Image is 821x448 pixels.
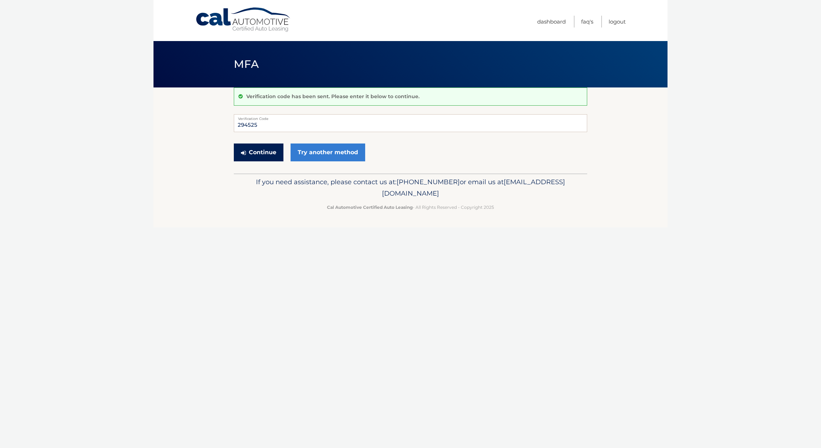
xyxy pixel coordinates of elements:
[291,144,365,161] a: Try another method
[537,16,566,27] a: Dashboard
[609,16,626,27] a: Logout
[382,178,565,197] span: [EMAIL_ADDRESS][DOMAIN_NAME]
[327,205,413,210] strong: Cal Automotive Certified Auto Leasing
[234,114,587,120] label: Verification Code
[246,93,419,100] p: Verification code has been sent. Please enter it below to continue.
[238,176,583,199] p: If you need assistance, please contact us at: or email us at
[234,57,259,71] span: MFA
[238,203,583,211] p: - All Rights Reserved - Copyright 2025
[234,144,283,161] button: Continue
[581,16,593,27] a: FAQ's
[234,114,587,132] input: Verification Code
[195,7,292,32] a: Cal Automotive
[397,178,460,186] span: [PHONE_NUMBER]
